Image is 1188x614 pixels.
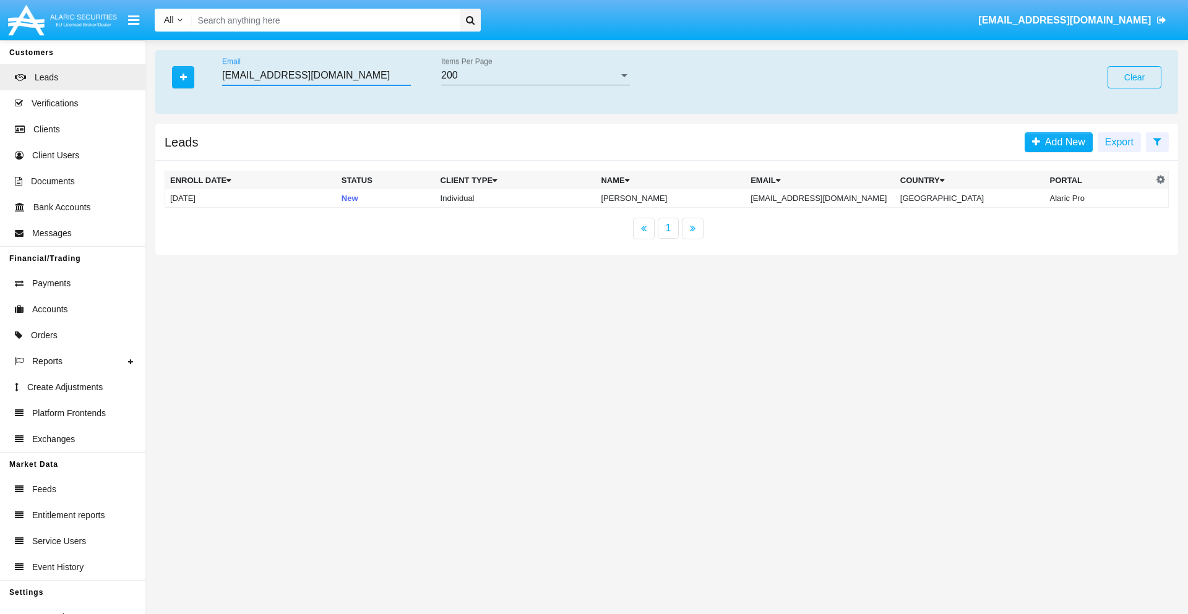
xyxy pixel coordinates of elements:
[33,123,60,136] span: Clients
[746,171,895,190] th: Email
[337,189,436,208] td: New
[32,407,106,420] span: Platform Frontends
[32,149,79,162] span: Client Users
[337,171,436,190] th: Status
[31,329,58,342] span: Orders
[32,561,84,574] span: Event History
[1105,137,1134,147] span: Export
[31,175,75,188] span: Documents
[1045,171,1153,190] th: Portal
[32,227,72,240] span: Messages
[32,97,78,110] span: Verifications
[436,171,596,190] th: Client Type
[596,189,746,208] td: [PERSON_NAME]
[32,509,105,522] span: Entitlement reports
[1045,189,1153,208] td: Alaric Pro
[32,277,71,290] span: Payments
[6,2,119,38] img: Logo image
[1098,132,1141,152] button: Export
[32,433,75,446] span: Exchanges
[35,71,58,84] span: Leads
[165,171,337,190] th: Enroll Date
[164,15,174,25] span: All
[155,218,1178,239] nav: paginator
[32,355,62,368] span: Reports
[1040,137,1085,147] span: Add New
[192,9,455,32] input: Search
[33,201,91,214] span: Bank Accounts
[1108,66,1161,88] button: Clear
[746,189,895,208] td: [EMAIL_ADDRESS][DOMAIN_NAME]
[895,189,1045,208] td: [GEOGRAPHIC_DATA]
[978,15,1151,25] span: [EMAIL_ADDRESS][DOMAIN_NAME]
[895,171,1045,190] th: Country
[165,189,337,208] td: [DATE]
[155,14,192,27] a: All
[165,137,199,147] h5: Leads
[32,303,68,316] span: Accounts
[596,171,746,190] th: Name
[32,483,56,496] span: Feeds
[441,70,458,80] span: 200
[32,535,86,548] span: Service Users
[27,381,103,394] span: Create Adjustments
[973,3,1173,38] a: [EMAIL_ADDRESS][DOMAIN_NAME]
[1025,132,1093,152] a: Add New
[436,189,596,208] td: Individual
